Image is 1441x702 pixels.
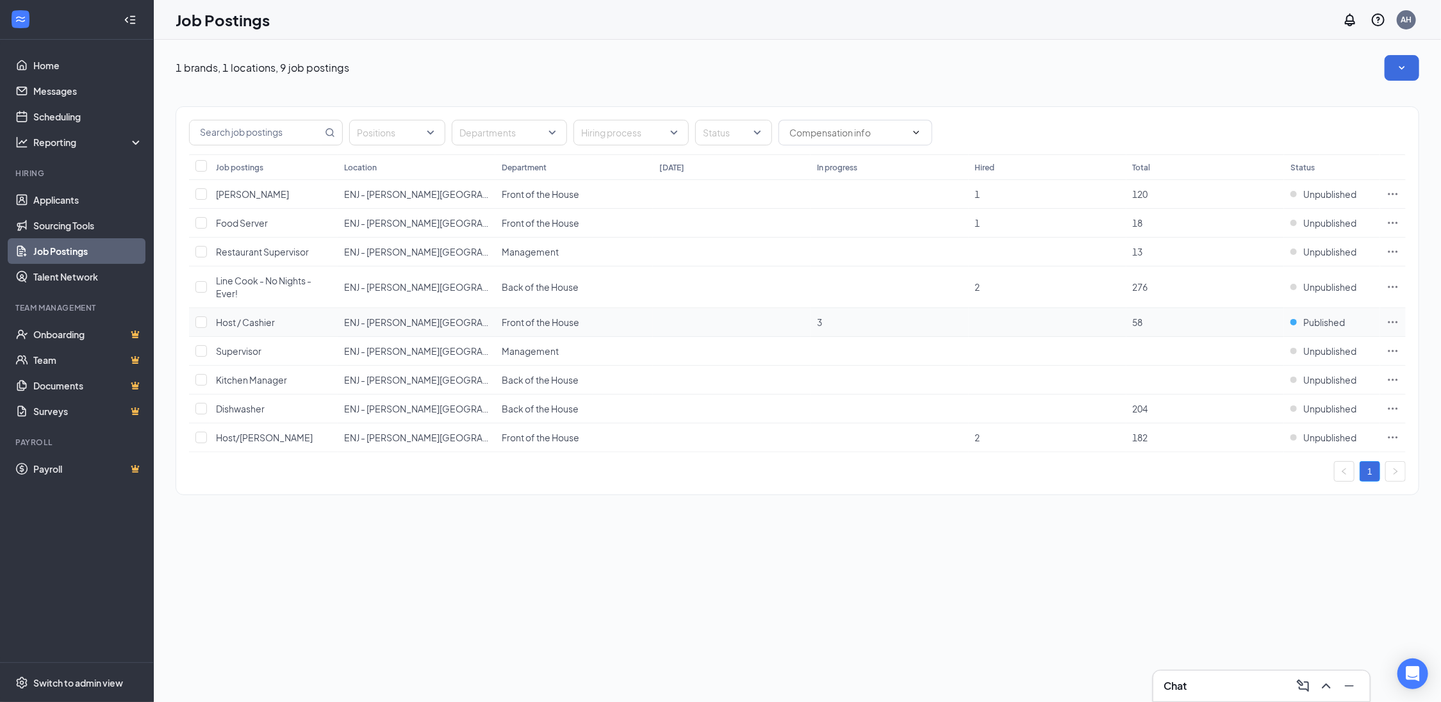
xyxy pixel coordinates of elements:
td: Back of the House [495,395,653,423]
span: Published [1303,316,1345,329]
span: ENJ - [PERSON_NAME][GEOGRAPHIC_DATA] [344,188,533,200]
svg: SmallChevronDown [1396,61,1408,74]
button: ChevronUp [1316,676,1337,696]
span: Line Cook - No Nights - Ever! [216,275,311,299]
a: Applicants [33,187,143,213]
span: Unpublished [1303,402,1356,415]
button: Minimize [1339,676,1360,696]
svg: Ellipses [1387,373,1399,386]
span: left [1340,468,1348,475]
div: Team Management [15,302,140,313]
span: ENJ - [PERSON_NAME][GEOGRAPHIC_DATA] [344,374,533,386]
a: Scheduling [33,104,143,129]
input: Compensation info [789,126,906,140]
td: ENJ - Fulton Ranch [338,308,495,337]
svg: Analysis [15,136,28,149]
span: Supervisor [216,345,261,357]
span: Dishwasher [216,403,265,414]
div: Reporting [33,136,144,149]
td: Back of the House [495,266,653,308]
svg: Ellipses [1387,188,1399,200]
span: Front of the House [502,316,579,328]
td: Front of the House [495,308,653,337]
span: Restaurant Supervisor [216,246,309,257]
h3: Chat [1164,679,1187,693]
a: DocumentsCrown [33,373,143,398]
span: ENJ - [PERSON_NAME][GEOGRAPHIC_DATA] [344,217,533,229]
span: Management [502,345,559,357]
div: Payroll [15,437,140,448]
svg: Ellipses [1387,245,1399,258]
th: [DATE] [653,154,811,180]
svg: MagnifyingGlass [325,127,335,138]
svg: Settings [15,676,28,689]
svg: Ellipses [1387,431,1399,444]
td: Management [495,337,653,366]
div: Switch to admin view [33,676,123,689]
svg: ComposeMessage [1296,678,1311,694]
a: Talent Network [33,264,143,290]
button: SmallChevronDown [1385,55,1419,81]
span: ENJ - [PERSON_NAME][GEOGRAPHIC_DATA] [344,345,533,357]
span: ENJ - [PERSON_NAME][GEOGRAPHIC_DATA] [344,403,533,414]
span: Front of the House [502,217,579,229]
a: SurveysCrown [33,398,143,424]
button: left [1334,461,1355,482]
div: Open Intercom Messenger [1397,658,1428,689]
span: Unpublished [1303,188,1356,200]
span: 18 [1133,217,1143,229]
button: right [1385,461,1406,482]
td: ENJ - Fulton Ranch [338,395,495,423]
svg: Minimize [1342,678,1357,694]
a: PayrollCrown [33,456,143,482]
td: Management [495,238,653,266]
span: Food Server [216,217,268,229]
th: Hired [969,154,1126,180]
span: ENJ - [PERSON_NAME][GEOGRAPHIC_DATA] [344,281,533,293]
input: Search job postings [190,120,322,145]
span: 276 [1133,281,1148,293]
div: Hiring [15,168,140,179]
svg: WorkstreamLogo [14,13,27,26]
span: 2 [975,432,980,443]
li: 1 [1360,461,1380,482]
svg: Ellipses [1387,316,1399,329]
td: Front of the House [495,180,653,209]
td: ENJ - Fulton Ranch [338,266,495,308]
span: Back of the House [502,403,579,414]
span: 204 [1133,403,1148,414]
div: Department [502,162,547,173]
svg: Ellipses [1387,281,1399,293]
span: ENJ - [PERSON_NAME][GEOGRAPHIC_DATA] [344,316,533,328]
p: 1 brands, 1 locations, 9 job postings [176,61,349,75]
svg: Notifications [1342,12,1358,28]
span: 3 [817,316,822,328]
span: 2 [975,281,980,293]
svg: Ellipses [1387,216,1399,229]
span: Unpublished [1303,245,1356,258]
span: 182 [1133,432,1148,443]
li: Next Page [1385,461,1406,482]
td: ENJ - Fulton Ranch [338,209,495,238]
svg: Ellipses [1387,402,1399,415]
span: 13 [1133,246,1143,257]
span: 58 [1133,316,1143,328]
a: OnboardingCrown [33,322,143,347]
span: Unpublished [1303,431,1356,444]
span: 120 [1133,188,1148,200]
div: AH [1401,14,1412,25]
td: Front of the House [495,209,653,238]
span: Front of the House [502,432,579,443]
span: Back of the House [502,281,579,293]
span: Front of the House [502,188,579,200]
span: Unpublished [1303,281,1356,293]
span: Unpublished [1303,373,1356,386]
td: ENJ - Fulton Ranch [338,238,495,266]
a: Sourcing Tools [33,213,143,238]
span: Unpublished [1303,216,1356,229]
td: ENJ - Fulton Ranch [338,337,495,366]
span: Host / Cashier [216,316,275,328]
span: Management [502,246,559,257]
span: Kitchen Manager [216,374,287,386]
td: ENJ - Fulton Ranch [338,366,495,395]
